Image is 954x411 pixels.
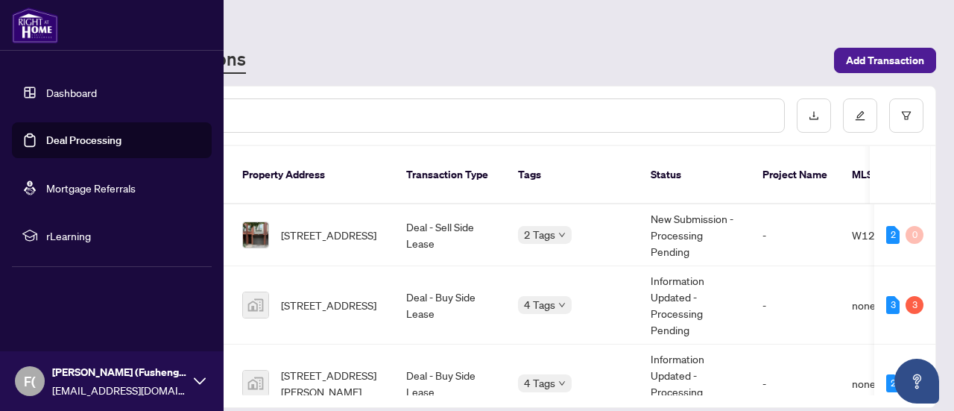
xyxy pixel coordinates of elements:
th: Property Address [230,146,394,204]
span: none [852,377,876,390]
span: [STREET_ADDRESS] [281,297,376,313]
img: thumbnail-img [243,292,268,318]
span: rLearning [46,228,201,244]
th: Transaction Type [394,146,506,204]
td: New Submission - Processing Pending [639,204,751,266]
button: download [797,98,831,133]
span: F( [24,371,36,392]
td: Deal - Buy Side Lease [394,266,506,345]
span: [PERSON_NAME] (Fusheng) Song [52,364,186,380]
span: 4 Tags [524,296,555,313]
td: Deal - Sell Side Lease [394,204,506,266]
span: down [558,231,566,239]
div: 3 [886,296,900,314]
a: Dashboard [46,86,97,99]
span: W12336191 [852,228,915,242]
img: thumbnail-img [243,222,268,248]
a: Mortgage Referrals [46,181,136,195]
div: 0 [906,226,923,244]
span: Add Transaction [846,48,924,72]
div: 3 [906,296,923,314]
span: 2 Tags [524,226,555,243]
span: down [558,380,566,387]
th: MLS # [840,146,929,204]
button: Add Transaction [834,48,936,73]
img: logo [12,7,58,43]
span: [STREET_ADDRESS] [281,227,376,243]
th: Project Name [751,146,840,204]
div: 2 [886,226,900,244]
img: thumbnail-img [243,371,268,396]
th: Status [639,146,751,204]
th: Tags [506,146,639,204]
td: - [751,204,840,266]
span: 4 Tags [524,374,555,392]
span: [STREET_ADDRESS][PERSON_NAME] [281,367,382,400]
span: [EMAIL_ADDRESS][DOMAIN_NAME] [52,382,186,398]
span: edit [855,110,865,121]
span: filter [901,110,912,121]
button: edit [843,98,877,133]
div: 2 [886,374,900,392]
td: Information Updated - Processing Pending [639,266,751,345]
button: Open asap [894,359,939,404]
span: download [809,110,819,121]
span: down [558,301,566,309]
button: filter [889,98,923,133]
span: none [852,298,876,312]
td: - [751,266,840,345]
a: Deal Processing [46,134,121,147]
